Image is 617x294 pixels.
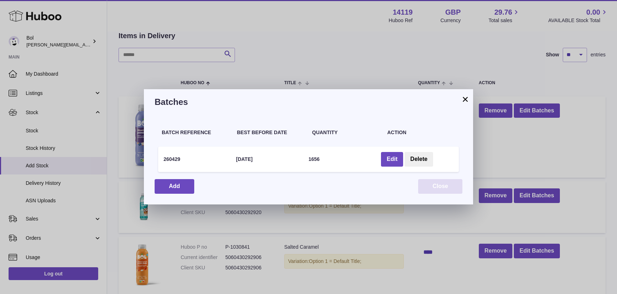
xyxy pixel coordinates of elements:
[164,156,180,163] h4: 260429
[405,152,433,167] button: Delete
[155,179,194,194] button: Add
[461,95,470,103] button: ×
[162,129,230,136] h4: Batch Reference
[237,129,305,136] h4: Best Before Date
[418,179,462,194] button: Close
[312,129,380,136] h4: Quantity
[387,129,456,136] h4: Action
[308,156,320,163] h4: 1656
[236,156,252,163] h4: [DATE]
[381,152,403,167] button: Edit
[155,96,462,108] h3: Batches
